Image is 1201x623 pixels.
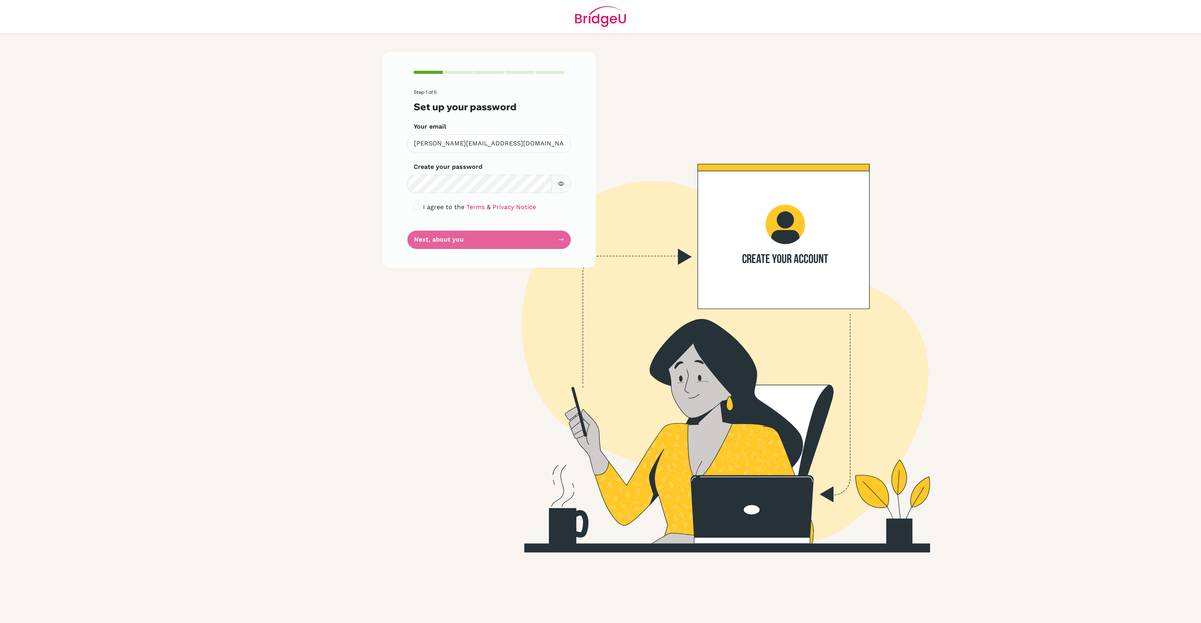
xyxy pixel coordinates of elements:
[493,203,536,211] a: Privacy Notice
[466,203,485,211] a: Terms
[414,89,437,95] span: Step 1 of 5
[414,162,482,172] label: Create your password
[414,122,446,131] label: Your email
[489,52,935,617] img: Create your account
[407,134,571,153] input: Insert your email*
[414,101,565,113] h3: Set up your password
[423,203,464,211] span: I agree to the
[487,203,491,211] span: &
